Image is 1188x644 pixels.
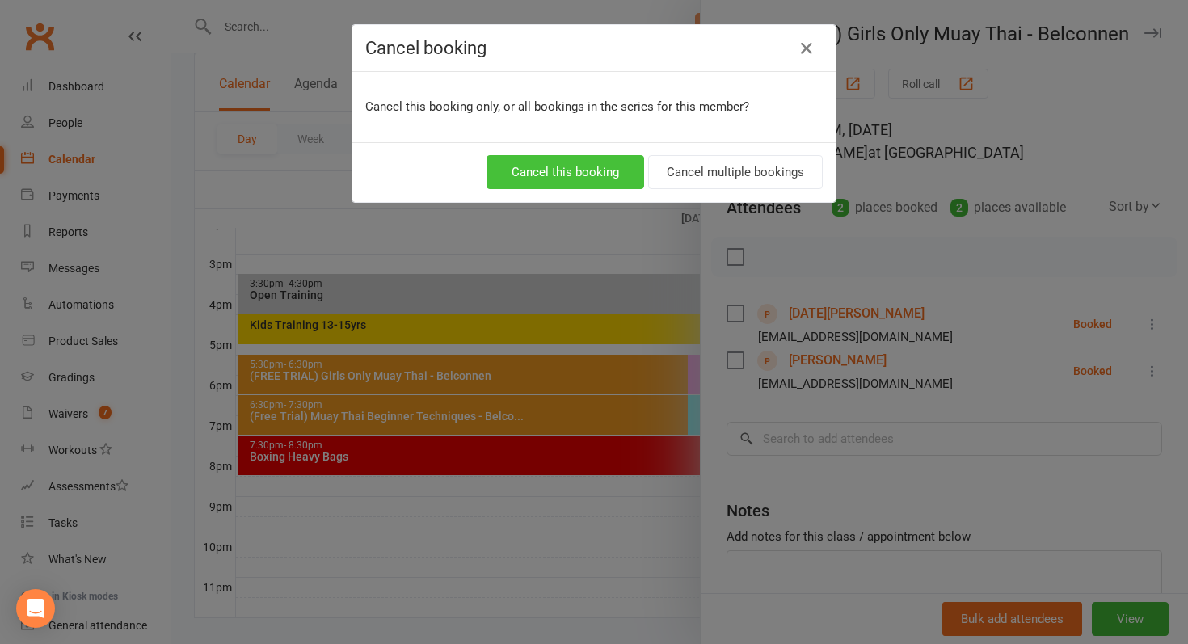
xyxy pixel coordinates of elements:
[794,36,819,61] button: Close
[365,97,823,116] p: Cancel this booking only, or all bookings in the series for this member?
[365,38,823,58] h4: Cancel booking
[16,589,55,628] div: Open Intercom Messenger
[648,155,823,189] button: Cancel multiple bookings
[487,155,644,189] button: Cancel this booking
